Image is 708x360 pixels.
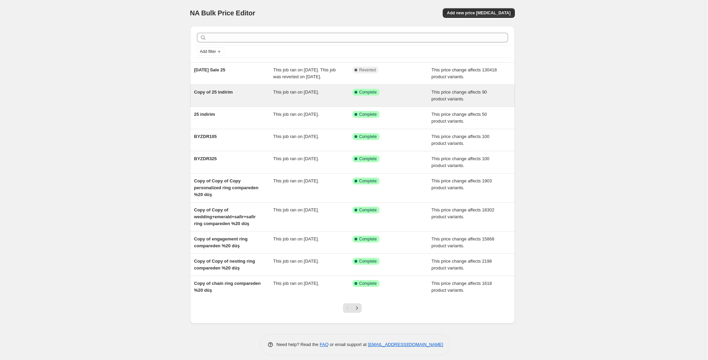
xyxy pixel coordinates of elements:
[431,89,487,101] span: This price change affects 90 product variants.
[359,67,376,73] span: Reverted
[273,156,319,161] span: This job ran on [DATE].
[443,8,515,18] button: Add new price [MEDICAL_DATA]
[359,281,377,286] span: Complete
[359,112,377,117] span: Complete
[359,236,377,242] span: Complete
[273,281,319,286] span: This job ran on [DATE].
[352,303,362,313] button: Next
[359,156,377,162] span: Complete
[194,178,259,197] span: Copy of Copy of Copy personalized ring compareden %20 düş
[431,259,492,271] span: This price change affects 2198 product variants.
[194,207,256,226] span: Copy of Copy of wedding+emerald+safir+safir ring compareden %20 düş
[431,281,492,293] span: This price change affects 1618 product variants.
[359,178,377,184] span: Complete
[200,49,216,54] span: Add filter
[194,89,233,95] span: Copy of 25 indirim
[194,236,248,248] span: Copy of engagement ring compareden %20 düş
[277,342,320,347] span: Need help? Read the
[194,156,217,161] span: BYZDR325
[273,112,319,117] span: This job ran on [DATE].
[343,303,362,313] nav: Pagination
[359,134,377,139] span: Complete
[447,10,510,16] span: Add new price [MEDICAL_DATA]
[273,89,319,95] span: This job ran on [DATE].
[273,236,319,241] span: This job ran on [DATE].
[194,134,217,139] span: BYZDR105
[431,134,490,146] span: This price change affects 100 product variants.
[359,89,377,95] span: Complete
[194,67,226,72] span: [DATE] Sale 25
[194,281,261,293] span: Copy of chain ring compareden %20 düş
[194,112,215,117] span: 25 indirim
[359,207,377,213] span: Complete
[431,156,490,168] span: This price change affects 100 product variants.
[273,134,319,139] span: This job ran on [DATE].
[431,112,487,124] span: This price change affects 50 product variants.
[431,207,494,219] span: This price change affects 18302 product variants.
[368,342,443,347] a: [EMAIL_ADDRESS][DOMAIN_NAME]
[273,259,319,264] span: This job ran on [DATE].
[431,236,494,248] span: This price change affects 15868 product variants.
[273,178,319,183] span: This job ran on [DATE].
[273,207,319,212] span: This job ran on [DATE].
[431,67,497,79] span: This price change affects 130418 product variants.
[431,178,492,190] span: This price change affects 1903 product variants.
[320,342,329,347] a: FAQ
[273,67,336,79] span: This job ran on [DATE]. This job was reverted on [DATE].
[190,9,255,17] span: NA Bulk Price Editor
[359,259,377,264] span: Complete
[197,47,224,56] button: Add filter
[329,342,368,347] span: or email support at
[194,259,255,271] span: Copy of Copy of nesting ring compareden %20 düş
